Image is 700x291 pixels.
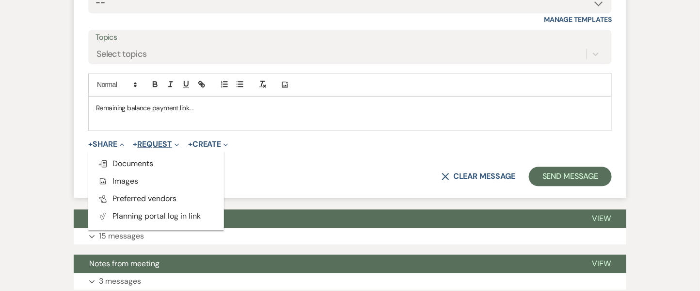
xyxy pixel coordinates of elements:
[592,213,611,223] span: View
[88,172,224,190] button: Images
[99,230,144,242] p: 15 messages
[98,158,153,169] span: Documents
[74,228,626,244] button: 15 messages
[576,209,626,228] button: View
[74,255,576,273] button: Notes from meeting
[74,209,576,228] button: Meeting Times
[133,140,179,148] button: Request
[88,155,224,172] button: Documents
[442,172,515,180] button: Clear message
[88,207,224,225] button: Planning portal log in link
[88,140,125,148] button: Share
[529,167,612,186] button: Send Message
[88,140,93,148] span: +
[89,258,159,269] span: Notes from meeting
[133,140,138,148] span: +
[95,31,605,45] label: Topics
[188,140,228,148] button: Create
[88,190,224,207] button: Preferred vendors
[98,176,138,186] span: Images
[576,255,626,273] button: View
[544,15,612,24] a: Manage Templates
[99,275,141,288] p: 3 messages
[96,103,604,113] p: Remaining balance payment link....
[96,48,147,61] div: Select topics
[592,258,611,269] span: View
[188,140,192,148] span: +
[74,273,626,290] button: 3 messages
